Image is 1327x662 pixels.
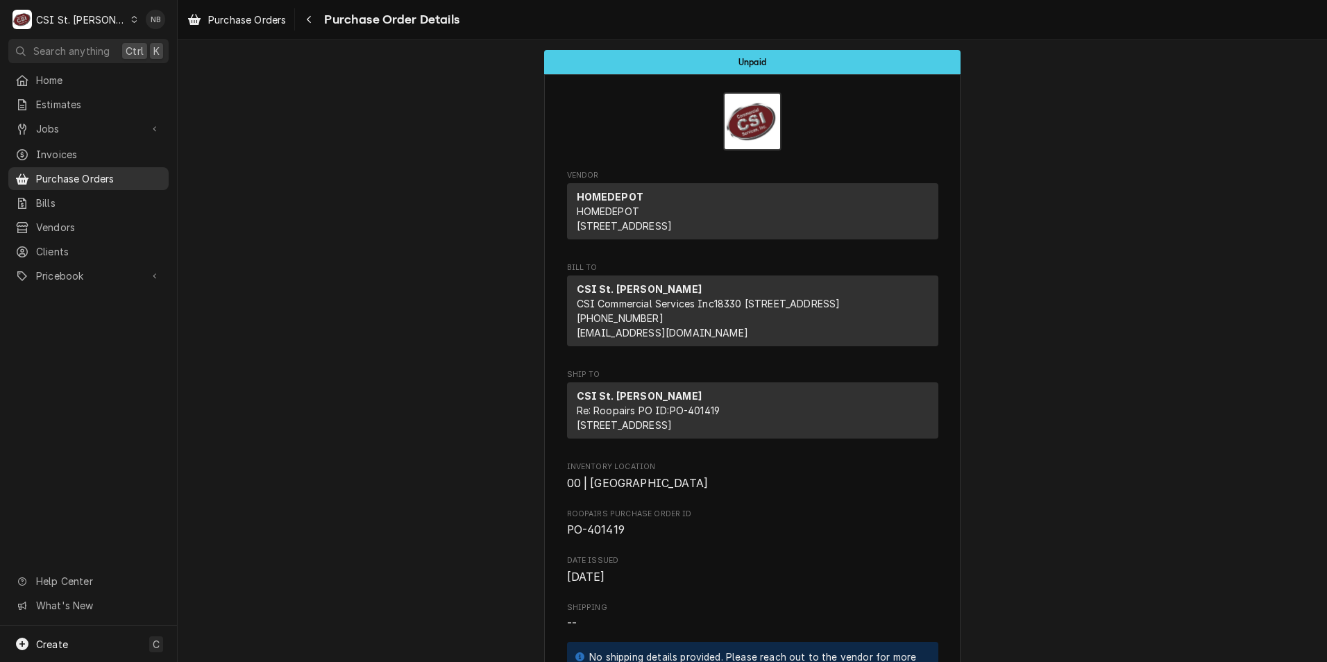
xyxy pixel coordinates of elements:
[544,50,961,74] div: Status
[36,598,160,613] span: What's New
[577,312,663,324] a: [PHONE_NUMBER]
[567,382,938,439] div: Ship To
[36,269,141,283] span: Pricebook
[36,147,162,162] span: Invoices
[8,594,169,617] a: Go to What's New
[8,93,169,116] a: Estimates
[8,167,169,190] a: Purchase Orders
[567,509,938,520] span: Roopairs Purchase Order ID
[567,570,605,584] span: [DATE]
[567,475,938,492] span: Inventory Location
[567,275,938,352] div: Bill To
[126,44,144,58] span: Ctrl
[577,405,720,416] span: Re: Roopairs PO ID: PO-401419
[12,10,32,29] div: CSI St. Louis's Avatar
[567,183,938,245] div: Vendor
[8,570,169,593] a: Go to Help Center
[33,44,110,58] span: Search anything
[36,638,68,650] span: Create
[567,555,938,585] div: Date Issued
[567,522,938,538] span: Roopairs Purchase Order ID
[182,8,291,31] a: Purchase Orders
[36,171,162,186] span: Purchase Orders
[146,10,165,29] div: NB
[577,283,702,295] strong: CSI St. [PERSON_NAME]
[567,183,938,239] div: Vendor
[36,196,162,210] span: Bills
[567,461,938,473] span: Inventory Location
[567,369,938,380] span: Ship To
[567,569,938,586] span: Date Issued
[8,240,169,263] a: Clients
[320,10,459,29] span: Purchase Order Details
[8,143,169,166] a: Invoices
[8,264,169,287] a: Go to Pricebook
[36,12,126,27] div: CSI St. [PERSON_NAME]
[723,92,781,151] img: Logo
[36,220,162,235] span: Vendors
[146,10,165,29] div: Nick Badolato's Avatar
[577,327,748,339] a: [EMAIL_ADDRESS][DOMAIN_NAME]
[36,244,162,259] span: Clients
[36,73,162,87] span: Home
[738,58,766,67] span: Unpaid
[567,262,938,353] div: Purchase Order Bill To
[567,555,938,566] span: Date Issued
[8,39,169,63] button: Search anythingCtrlK
[567,262,938,273] span: Bill To
[8,69,169,92] a: Home
[567,602,938,613] span: Shipping
[567,617,577,630] span: --
[208,12,286,27] span: Purchase Orders
[12,10,32,29] div: C
[567,382,938,444] div: Ship To
[8,192,169,214] a: Bills
[567,275,938,346] div: Bill To
[153,44,160,58] span: K
[567,170,938,246] div: Purchase Order Vendor
[36,574,160,588] span: Help Center
[567,369,938,445] div: Purchase Order Ship To
[567,477,709,490] span: 00 | [GEOGRAPHIC_DATA]
[567,461,938,491] div: Inventory Location
[567,509,938,538] div: Roopairs Purchase Order ID
[36,97,162,112] span: Estimates
[577,205,673,232] span: HOMEDEPOT [STREET_ADDRESS]
[577,191,643,203] strong: HOMEDEPOT
[567,170,938,181] span: Vendor
[36,121,141,136] span: Jobs
[577,298,840,309] span: CSI Commercial Services Inc18330 [STREET_ADDRESS]
[298,8,320,31] button: Navigate back
[8,117,169,140] a: Go to Jobs
[8,216,169,239] a: Vendors
[153,637,160,652] span: C
[577,390,702,402] strong: CSI St. [PERSON_NAME]
[577,419,673,431] span: [STREET_ADDRESS]
[567,523,625,536] span: PO-401419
